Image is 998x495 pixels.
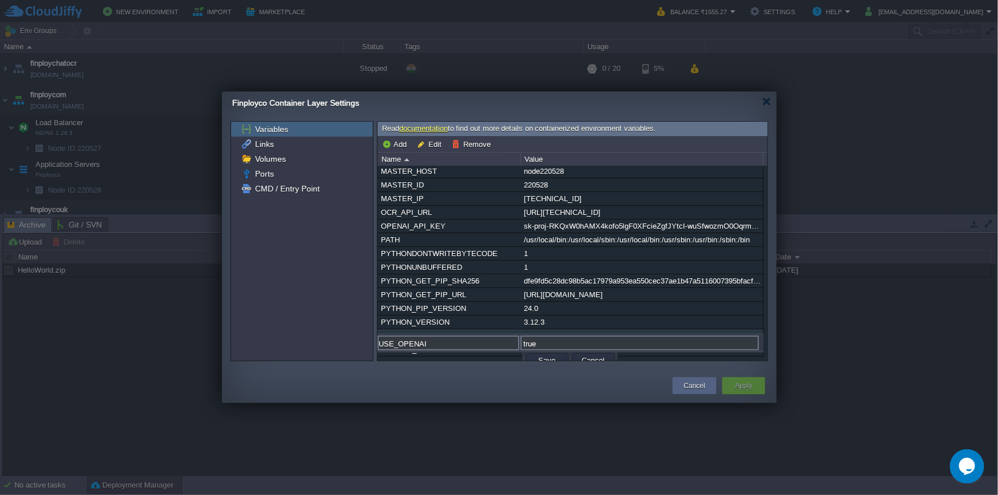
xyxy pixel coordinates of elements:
div: sk-proj-RKQxW0hAMX4kofo5lgF0XFcieZgfJYtcI-wuSfwozmO0OqrmJ0b-mcWjYGrAVMRrNz6Ck9mDdqT3BlbkFJYG6cLMc... [521,219,762,233]
a: Volumes [253,154,288,164]
button: Add [382,139,410,149]
div: PYTHONDONTWRITEBYTECODE [378,247,520,260]
div: MASTER_ID [378,178,520,191]
div: node220528 [521,165,762,178]
button: Cancel [579,355,609,365]
span: Finployco Container Layer Settings [232,98,359,107]
div: OPENAI_API_KEY [378,219,520,233]
div: 24.0 [521,302,762,315]
div: PYTHON_GET_PIP_SHA256 [378,274,520,288]
a: CMD / Entry Point [253,183,321,194]
div: OCR_API_URL [378,206,520,219]
div: PYTHON_VERSION [378,316,520,329]
button: Edit [417,139,445,149]
div: dfe9fd5c28dc98b5ac17979a953ea550cec37ae1b47a5116007395bfacff2ab9 [521,274,762,288]
div: Read to find out more details on containerized environment variables. [377,122,768,136]
button: Cancel [684,380,705,392]
div: [TECHNICAL_ID] [521,192,762,205]
a: Ports [253,169,276,179]
div: 220528 [521,178,762,191]
button: Remove [452,139,494,149]
div: PATH [378,233,520,246]
div: /usr/local/bin:/usr/local/sbin:/usr/local/bin:/usr/sbin:/usr/bin:/sbin:/bin [521,233,762,246]
div: USE_OPENAI [378,329,520,342]
div: 3.12.3 [521,316,762,329]
a: Links [253,139,276,149]
div: Name [379,153,520,166]
div: PYTHONUNBUFFERED [378,261,520,274]
iframe: chat widget [950,449,987,484]
div: 1 [521,261,762,274]
div: [URL][TECHNICAL_ID] [521,206,762,219]
div: 1 [521,247,762,260]
div: Value [522,153,763,166]
div: MASTER_IP [378,192,520,205]
div: PYTHON_PIP_VERSION [378,302,520,315]
button: Apply [735,380,752,392]
div: PYTHON_GET_PIP_URL [378,288,520,301]
div: true [521,329,762,342]
button: Save [535,355,559,365]
div: [URL][DOMAIN_NAME] [521,288,762,301]
a: Variables [253,124,290,134]
a: documentation [399,124,448,133]
div: MASTER_HOST [378,165,520,178]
